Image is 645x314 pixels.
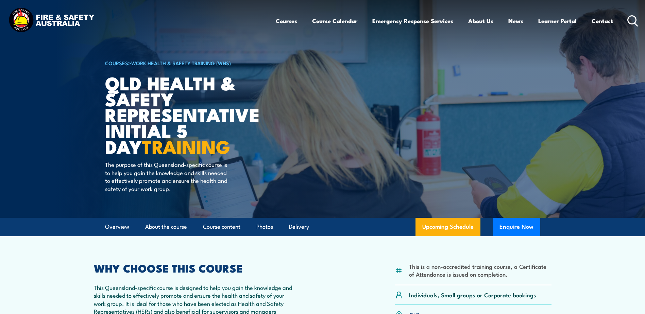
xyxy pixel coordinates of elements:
a: Courses [276,12,297,30]
li: This is a non-accredited training course, a Certificate of Attendance is issued on completion. [409,262,551,278]
a: Delivery [289,218,309,236]
h6: > [105,59,273,67]
a: Emergency Response Services [372,12,453,30]
p: Individuals, Small groups or Corporate bookings [409,291,536,299]
h1: QLD Health & Safety Representative Initial 5 Day [105,75,273,154]
p: The purpose of this Queensland-specific course is to help you gain the knowledge and skills neede... [105,160,229,192]
a: About the course [145,218,187,236]
button: Enquire Now [493,218,540,236]
a: COURSES [105,59,128,67]
a: About Us [468,12,493,30]
a: Photos [256,218,273,236]
a: Overview [105,218,129,236]
a: Upcoming Schedule [415,218,480,236]
a: Work Health & Safety Training (WHS) [131,59,231,67]
strong: TRAINING [142,132,230,160]
h2: WHY CHOOSE THIS COURSE [94,263,292,273]
a: Course content [203,218,240,236]
a: News [508,12,523,30]
a: Contact [592,12,613,30]
a: Course Calendar [312,12,357,30]
a: Learner Portal [538,12,577,30]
